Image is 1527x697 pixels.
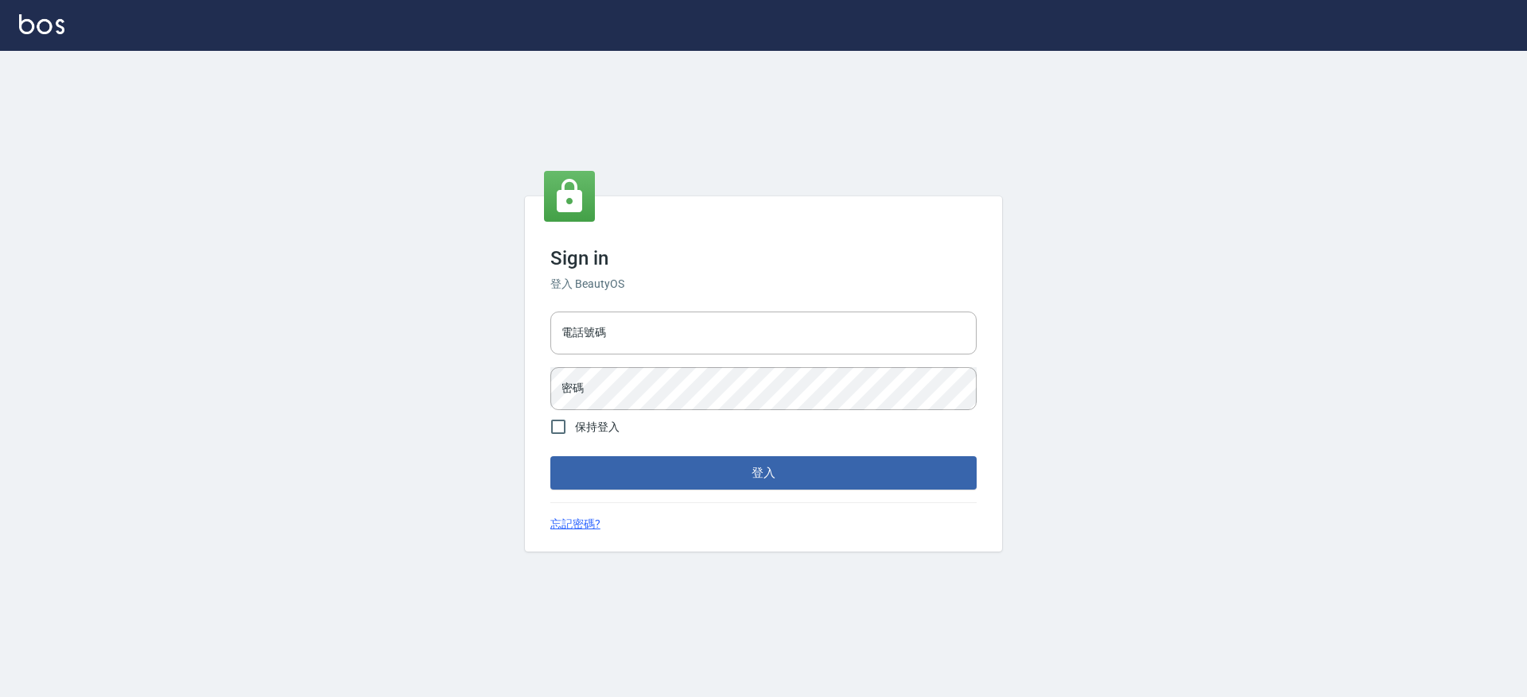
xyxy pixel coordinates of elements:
[550,456,977,490] button: 登入
[550,276,977,292] h6: 登入 BeautyOS
[19,14,64,34] img: Logo
[575,419,620,436] span: 保持登入
[550,516,600,532] a: 忘記密碼?
[550,247,977,269] h3: Sign in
